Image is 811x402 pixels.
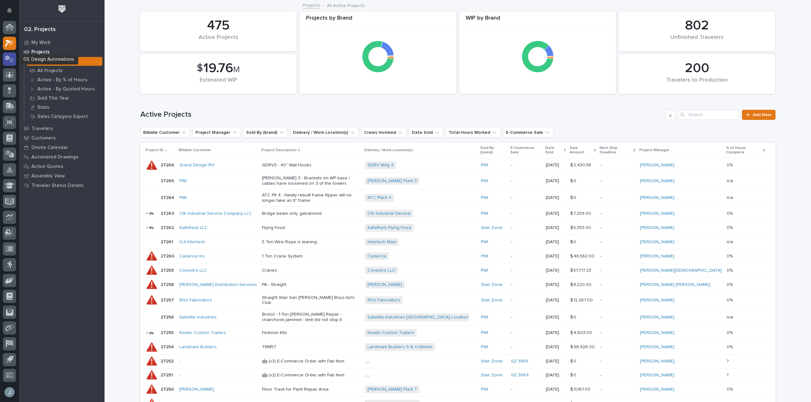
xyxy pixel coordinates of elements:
[600,254,635,259] p: -
[481,344,488,350] a: PWI
[727,386,734,392] p: 0%
[481,282,502,288] a: Stair Zone
[31,154,79,160] p: Automated Drawings
[140,235,776,249] tr: 2726127261 OJI Intertech 5 Ton Wire Rope is leaningIntertech Main PWI -[DATE]$ 0$ 0 -[PERSON_NAME...
[367,254,386,259] a: Cadence
[546,239,565,245] p: [DATE]
[570,210,592,216] p: $ 7,239.00
[600,387,635,392] p: -
[481,195,488,201] a: PWI
[303,1,320,9] a: Projects
[511,211,540,216] p: -
[327,2,365,9] p: All Active Projects
[24,75,105,84] a: Active - By % of Hours
[640,315,674,320] a: [PERSON_NAME]
[570,145,592,156] p: Sale Amount
[161,238,175,245] p: 27261
[140,207,776,221] tr: 2726327263 CtK Industrial Service Company LLC Bridge beam only, galvanizedCtK Industrial Service ...
[161,343,175,350] p: 27254
[262,344,360,350] p: TRM5T
[753,113,771,117] span: Add New
[727,210,734,216] p: 0%
[179,373,181,378] a: -
[19,38,105,47] a: My Work
[600,330,635,336] p: -
[546,254,565,259] p: [DATE]
[290,127,359,138] button: Delivery / Work Location(s)
[727,296,734,303] p: 0%
[262,282,360,288] p: PA - Straight
[481,315,488,320] a: PWI
[629,34,764,47] div: Unfinished Travelers
[367,315,469,320] a: Satellite Industries [GEOGRAPHIC_DATA] Location
[24,112,105,121] a: Sales Category Export
[511,239,540,245] p: -
[24,103,105,112] a: Stats
[629,18,764,34] div: 802
[600,211,635,216] p: -
[31,126,53,132] p: Travelers
[727,357,730,364] p: ?
[367,239,396,245] a: Intertech Main
[364,147,413,154] p: Delivery / Work Location(s)
[570,194,578,201] p: $ 0
[640,330,674,336] a: [PERSON_NAME]
[262,239,360,245] p: 5 Ton Wire Rope is leaning
[3,4,16,17] button: Notifications
[640,387,674,392] a: [PERSON_NAME]
[367,298,400,303] a: RGV Fabricators
[481,330,488,336] a: PWI
[481,359,502,364] a: Stair Zone
[262,225,360,231] p: Flying Food
[140,309,776,326] tr: 2725627256 Satellite Industries Bristol - 1-Ton [PERSON_NAME] Repair - chain/hook jammed - limit ...
[511,195,540,201] p: -
[31,135,56,141] p: Customers
[511,359,528,364] a: SZ 3865
[179,254,205,259] a: Cadence Inc
[629,77,764,90] div: Travelers to Production
[140,127,190,138] button: Billable Customer
[570,386,591,392] p: $ 11,167.03
[161,386,175,392] p: 27250
[409,127,443,138] button: Date Sold
[570,313,578,320] p: $ 0
[140,292,776,309] tr: 2725727257 RGV Fabricators Straight Stair San [PERSON_NAME] Boys-Girls ClubRGV Fabricators Stair ...
[37,77,87,83] p: Active - By % of Hours
[37,114,88,120] p: Sales Category Export
[262,359,360,364] p: 🤖 (v2) E-Commerce Order with Fab Item
[243,127,288,138] button: Sold By (brand)
[179,178,187,184] a: PWI
[262,176,360,186] p: [PERSON_NAME] 3 - Brackets on WP base / cables have loosened on 3 of the towers
[511,387,540,392] p: -
[161,371,174,378] p: 27251
[546,330,565,336] p: [DATE]
[481,387,488,392] a: PWI
[546,373,565,378] p: [DATE]
[640,254,674,259] a: [PERSON_NAME]
[140,158,776,172] tr: 2726627266 Grand Design RV GDRV3 - 40" Wall HooksGDRV Bldg 3 PWI -[DATE]$ 2,430.58$ 2,430.58 -[PE...
[546,359,565,364] p: [DATE]
[546,268,565,273] p: [DATE]
[179,387,214,392] a: [PERSON_NAME]
[161,177,175,184] p: 27265
[640,225,674,231] a: [PERSON_NAME]
[140,382,776,396] tr: 2725027250 [PERSON_NAME] Floor Track for Paint Repair Area[PERSON_NAME] Plant 7 PWI -[DATE]$ 11,1...
[600,225,635,231] p: -
[140,368,776,382] tr: 2725127251 - 🤖 (v2) E-Commerce Order with Fab ItemStair Zone SZ 3864 [DATE]$ 0$ 0 -[PERSON_NAME] ??
[546,163,565,168] p: [DATE]
[179,239,205,245] a: OJI Intertech
[140,263,776,278] tr: 2725927259 Covestro LLC CranesCovestro LLC PWI -[DATE]$ 57,717.23$ 57,717.23 -[PERSON_NAME][DEMOG...
[600,268,635,273] p: -
[600,195,635,201] p: -
[233,65,240,74] span: M
[640,344,674,350] a: [PERSON_NAME]
[546,178,565,184] p: [DATE]
[140,110,663,119] h1: Active Projects
[19,152,105,162] a: Automated Drawings
[367,195,391,201] a: ATC Plant 4
[503,127,553,138] button: E-Commerce Sale
[511,178,540,184] p: -
[546,298,565,303] p: [DATE]
[727,177,734,184] p: n/a
[546,211,565,216] p: [DATE]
